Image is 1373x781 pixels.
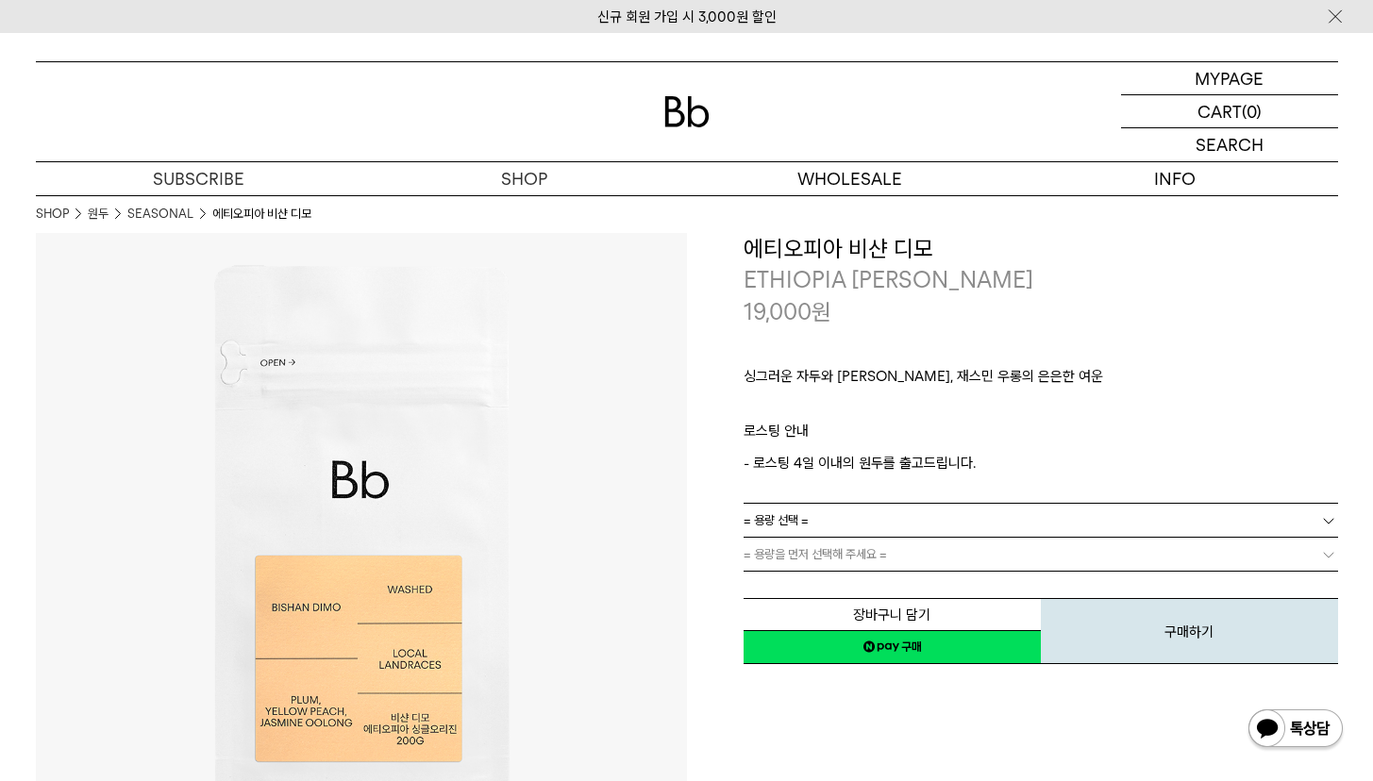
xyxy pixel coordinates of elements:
a: SUBSCRIBE [36,162,361,195]
span: = 용량 선택 = [744,504,809,537]
img: 로고 [664,96,710,127]
img: 카카오톡 채널 1:1 채팅 버튼 [1247,707,1345,753]
a: SEASONAL [127,205,193,224]
a: CART (0) [1121,95,1338,128]
span: 원 [812,298,831,325]
a: MYPAGE [1121,62,1338,95]
p: WHOLESALE [687,162,1013,195]
p: 싱그러운 자두와 [PERSON_NAME], 재스민 우롱의 은은한 여운 [744,365,1338,397]
a: 신규 회원 가입 시 3,000원 할인 [597,8,777,25]
a: 원두 [88,205,109,224]
a: SHOP [361,162,687,195]
a: 새창 [744,630,1041,664]
p: (0) [1242,95,1262,127]
button: 장바구니 담기 [744,598,1041,631]
p: ETHIOPIA [PERSON_NAME] [744,264,1338,296]
p: 로스팅 안내 [744,420,1338,452]
li: 에티오피아 비샨 디모 [212,205,311,224]
p: MYPAGE [1195,62,1264,94]
p: 19,000 [744,296,831,328]
h3: 에티오피아 비샨 디모 [744,233,1338,265]
p: INFO [1013,162,1338,195]
p: ㅤ [744,397,1338,420]
span: = 용량을 먼저 선택해 주세요 = [744,538,887,571]
p: CART [1197,95,1242,127]
button: 구매하기 [1041,598,1338,664]
p: SEARCH [1196,128,1264,161]
p: - 로스팅 4일 이내의 원두를 출고드립니다. [744,452,1338,474]
a: SHOP [36,205,69,224]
